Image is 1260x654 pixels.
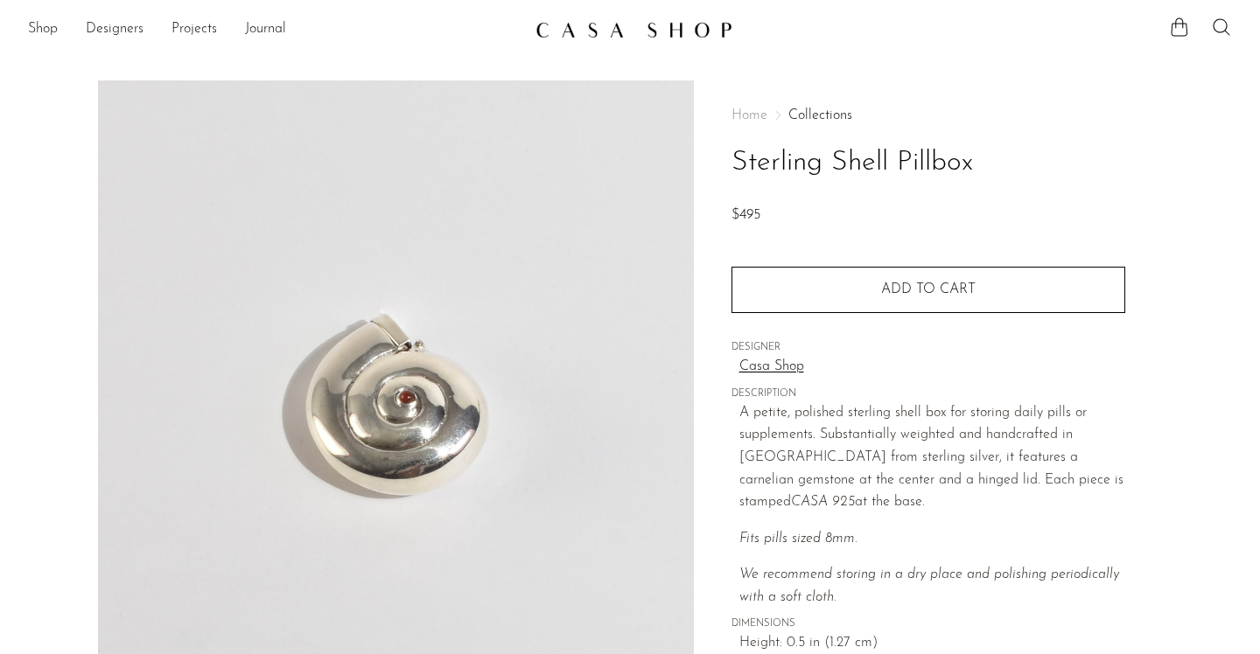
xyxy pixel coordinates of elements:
[731,267,1125,312] button: Add to cart
[731,616,1125,632] span: DIMENSIONS
[739,567,1119,604] em: We recommend storing in a dry place and polishing periodically with a soft cloth.
[731,141,1125,185] h1: Sterling Shell Pillbox
[739,402,1125,514] p: A petite, polished sterling shell box for storing daily pills or supplements. Substantially weigh...
[731,108,1125,122] nav: Breadcrumbs
[739,356,1125,379] a: Casa Shop
[245,18,286,41] a: Journal
[171,18,217,41] a: Projects
[28,15,521,45] nav: Desktop navigation
[881,282,976,296] span: Add to cart
[739,532,857,546] em: Fits pills sized 8mm.
[731,208,760,222] span: $495
[788,108,852,122] a: Collections
[731,386,1125,402] span: DESCRIPTION
[28,18,58,41] a: Shop
[28,15,521,45] ul: NEW HEADER MENU
[731,108,767,122] span: Home
[791,495,855,509] em: CASA 925
[731,340,1125,356] span: DESIGNER
[86,18,143,41] a: Designers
